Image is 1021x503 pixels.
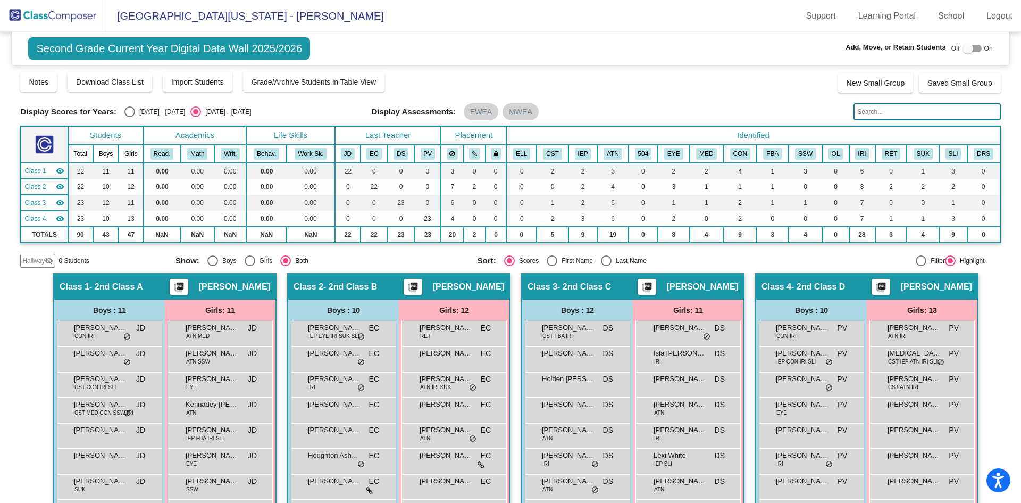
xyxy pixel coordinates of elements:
[597,195,629,211] td: 6
[875,163,907,179] td: 0
[984,44,993,53] span: On
[629,145,658,163] th: 504 Plan
[28,37,310,60] span: Second Grade Current Year Digital Data Wall 2025/2026
[486,195,507,211] td: 0
[823,163,849,179] td: 0
[172,282,185,296] mat-icon: picture_as_pdf
[388,163,415,179] td: 0
[612,256,647,266] div: Last Name
[930,7,973,24] a: School
[361,227,388,243] td: 22
[150,148,174,160] button: Read.
[788,195,822,211] td: 1
[221,148,240,160] button: Writ.
[478,256,496,266] span: Sort:
[788,179,822,195] td: 0
[723,211,757,227] td: 2
[246,179,287,195] td: 0.00
[855,148,869,160] button: IRI
[287,163,335,179] td: 0.00
[388,195,415,211] td: 23
[967,195,1000,211] td: 0
[629,163,658,179] td: 0
[246,163,287,179] td: 0.00
[537,227,568,243] td: 5
[246,211,287,227] td: 0.00
[757,211,788,227] td: 0
[945,148,961,160] button: SLI
[119,227,143,243] td: 47
[252,78,376,86] span: Grade/Archive Students in Table View
[93,227,119,243] td: 43
[335,211,361,227] td: 0
[568,211,597,227] td: 3
[218,256,237,266] div: Boys
[287,179,335,195] td: 0.00
[24,166,46,176] span: Class 1
[56,167,64,175] mat-icon: visibility
[723,227,757,243] td: 9
[93,145,119,163] th: Boys
[557,256,593,266] div: First Name
[254,148,279,160] button: Behav.
[664,148,683,160] button: EYE
[181,211,214,227] td: 0.00
[658,227,690,243] td: 8
[21,227,68,243] td: TOTALS
[823,145,849,163] th: Online Student
[951,44,960,53] span: Off
[506,211,537,227] td: 0
[730,148,750,160] button: CON
[506,163,537,179] td: 0
[464,179,486,195] td: 2
[486,227,507,243] td: 0
[568,179,597,195] td: 2
[907,195,939,211] td: 0
[287,227,335,243] td: NaN
[597,163,629,179] td: 3
[907,145,939,163] th: Step Up Kindergarten
[978,7,1021,24] a: Logout
[690,163,723,179] td: 2
[20,72,57,92] button: Notes
[441,195,463,211] td: 6
[537,163,568,179] td: 2
[404,279,422,295] button: Print Students Details
[907,211,939,227] td: 1
[788,145,822,163] th: Counseling/Therapy/Social Work
[394,148,408,160] button: DS
[939,179,967,195] td: 2
[956,256,985,266] div: Highlight
[690,227,723,243] td: 4
[68,163,93,179] td: 22
[568,227,597,243] td: 9
[295,148,327,160] button: Work Sk.
[907,163,939,179] td: 1
[175,256,199,266] span: Show:
[388,145,415,163] th: Dawn Sylvester
[568,195,597,211] td: 2
[246,195,287,211] td: 0.00
[68,227,93,243] td: 90
[388,227,415,243] td: 23
[537,211,568,227] td: 2
[875,227,907,243] td: 3
[757,179,788,195] td: 1
[597,145,629,163] th: Poor Attendance
[464,195,486,211] td: 0
[967,163,1000,179] td: 0
[372,107,456,117] span: Display Assessments:
[20,107,116,117] span: Display Scores for Years:
[335,195,361,211] td: 0
[68,72,152,92] button: Download Class List
[522,300,633,321] div: Boys : 12
[89,282,143,292] span: - 2nd Class A
[287,211,335,227] td: 0.00
[136,323,145,334] span: JD
[756,300,867,321] div: Boys : 10
[144,227,181,243] td: NaN
[366,148,381,160] button: EC
[901,282,972,292] span: [PERSON_NAME]
[119,211,143,227] td: 13
[45,257,53,265] mat-icon: visibility_off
